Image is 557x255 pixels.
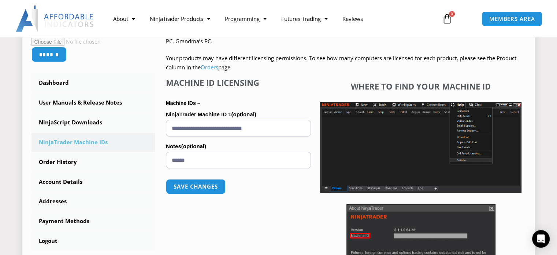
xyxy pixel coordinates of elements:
[166,141,311,152] label: Notes
[166,179,226,194] button: Save changes
[31,73,155,92] a: Dashboard
[106,10,435,27] nav: Menu
[31,73,155,251] nav: Account pages
[320,81,521,91] h4: Where to find your Machine ID
[31,212,155,231] a: Payment Methods
[482,11,543,26] a: MEMBERS AREA
[31,133,155,152] a: NinjaTrader Machine IDs
[16,6,94,32] img: LogoAI | Affordable Indicators – NinjaTrader
[489,16,535,22] span: MEMBERS AREA
[166,78,311,87] h4: Machine ID Licensing
[201,63,218,71] a: Orders
[449,11,455,17] span: 0
[106,10,142,27] a: About
[431,8,463,29] a: 0
[166,54,516,71] span: Your products may have different licensing permissions. To see how many computers are licensed fo...
[274,10,335,27] a: Futures Trading
[142,10,218,27] a: NinjaTrader Products
[166,109,311,120] label: NinjaTrader Machine ID 1
[181,143,206,149] span: (optional)
[31,232,155,251] a: Logout
[218,10,274,27] a: Programming
[335,10,370,27] a: Reviews
[532,230,550,248] div: Open Intercom Messenger
[31,172,155,192] a: Account Details
[231,111,256,117] span: (optional)
[166,100,200,106] strong: Machine IDs –
[31,93,155,112] a: User Manuals & Release Notes
[31,113,155,132] a: NinjaScript Downloads
[320,102,521,193] img: Screenshot 2025-01-17 1155544 | Affordable Indicators – NinjaTrader
[31,153,155,172] a: Order History
[31,192,155,211] a: Addresses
